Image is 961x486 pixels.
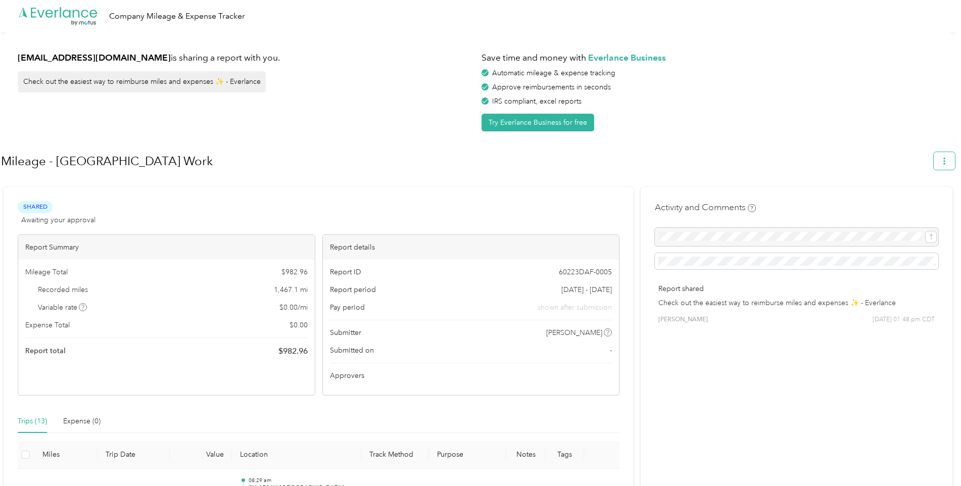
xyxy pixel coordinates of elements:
th: Notes [506,441,545,469]
strong: [EMAIL_ADDRESS][DOMAIN_NAME] [18,52,171,63]
div: Report Summary [18,235,315,260]
h4: Activity and Comments [655,201,756,214]
h1: Mileage - Milford Work [1,149,927,173]
span: Shared [18,201,53,213]
span: [DATE] - [DATE] [561,284,612,295]
span: Submitter [330,327,361,338]
h1: is sharing a report with you. [18,52,474,64]
span: $ 982.96 [281,267,308,277]
span: Expense Total [25,320,70,330]
p: Check out the easiest way to reimburse miles and expenses ✨ - Everlance [658,298,935,308]
span: IRS compliant, excel reports [492,97,582,106]
th: Trip Date [98,441,170,469]
span: Report ID [330,267,361,277]
span: 1,467.1 mi [274,284,308,295]
span: Approvers [330,370,364,381]
span: $ 0.00 / mi [279,302,308,313]
button: Try Everlance Business for free [482,114,594,131]
span: [DATE] 01:48 pm CDT [873,315,935,324]
span: - [610,345,612,356]
div: Report details [323,235,619,260]
p: Report shared [658,283,935,294]
th: Location [232,441,361,469]
span: Report total [25,346,66,356]
div: Trips (13) [18,416,47,427]
span: Approve reimbursements in seconds [492,83,611,91]
span: [PERSON_NAME] [658,315,708,324]
span: shown after submission [538,302,612,313]
span: Submitted on [330,345,374,356]
span: Awaiting your approval [21,215,95,225]
span: Mileage Total [25,267,68,277]
span: Variable rate [38,302,87,313]
th: Tags [545,441,584,469]
div: Expense (0) [63,416,101,427]
h1: Save time and money with [482,52,938,64]
span: $ 982.96 [278,345,308,357]
th: Value [170,441,232,469]
span: Automatic mileage & expense tracking [492,69,615,77]
span: Recorded miles [38,284,88,295]
div: Company Mileage & Expense Tracker [109,10,245,23]
th: Purpose [429,441,507,469]
p: 08:29 am [249,477,354,484]
span: 60223DAF-0005 [559,267,612,277]
span: $ 0.00 [290,320,308,330]
span: [PERSON_NAME] [546,327,602,338]
span: Pay period [330,302,365,313]
th: Miles [34,441,98,469]
th: Track Method [361,441,428,469]
div: Check out the easiest way to reimburse miles and expenses ✨ - Everlance [18,71,266,92]
span: Report period [330,284,376,295]
strong: Everlance Business [588,52,666,63]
